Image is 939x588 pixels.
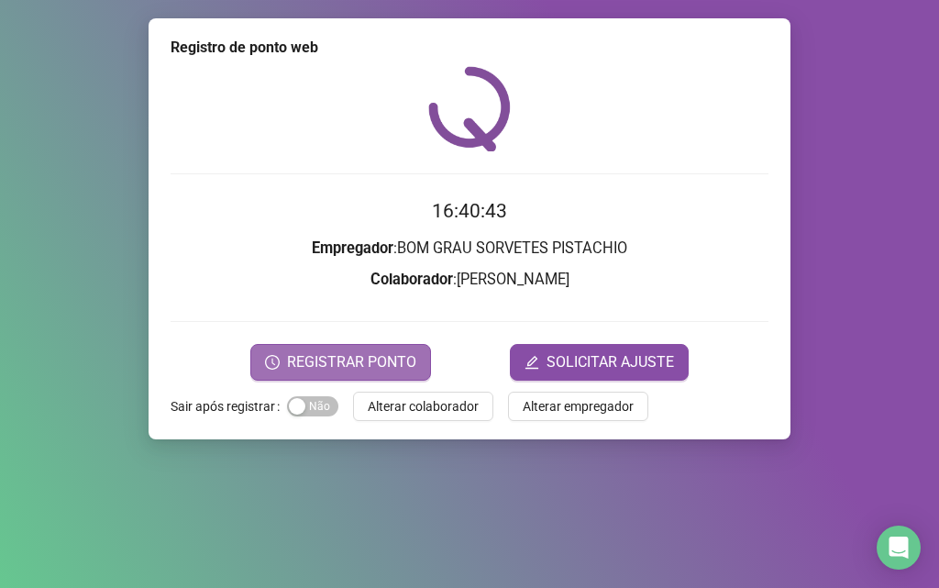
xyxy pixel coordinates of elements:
[171,237,768,261] h3: : BOM GRAU SORVETES PISTACHIO
[265,355,280,370] span: clock-circle
[877,526,921,570] div: Open Intercom Messenger
[171,37,768,59] div: Registro de ponto web
[250,344,431,381] button: REGISTRAR PONTO
[312,239,393,257] strong: Empregador
[510,344,689,381] button: editSOLICITAR AJUSTE
[508,392,648,421] button: Alterar empregador
[353,392,493,421] button: Alterar colaborador
[370,271,453,288] strong: Colaborador
[171,392,287,421] label: Sair após registrar
[432,200,507,222] time: 16:40:43
[547,351,674,373] span: SOLICITAR AJUSTE
[171,268,768,292] h3: : [PERSON_NAME]
[368,396,479,416] span: Alterar colaborador
[428,66,511,151] img: QRPoint
[287,351,416,373] span: REGISTRAR PONTO
[523,396,634,416] span: Alterar empregador
[525,355,539,370] span: edit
